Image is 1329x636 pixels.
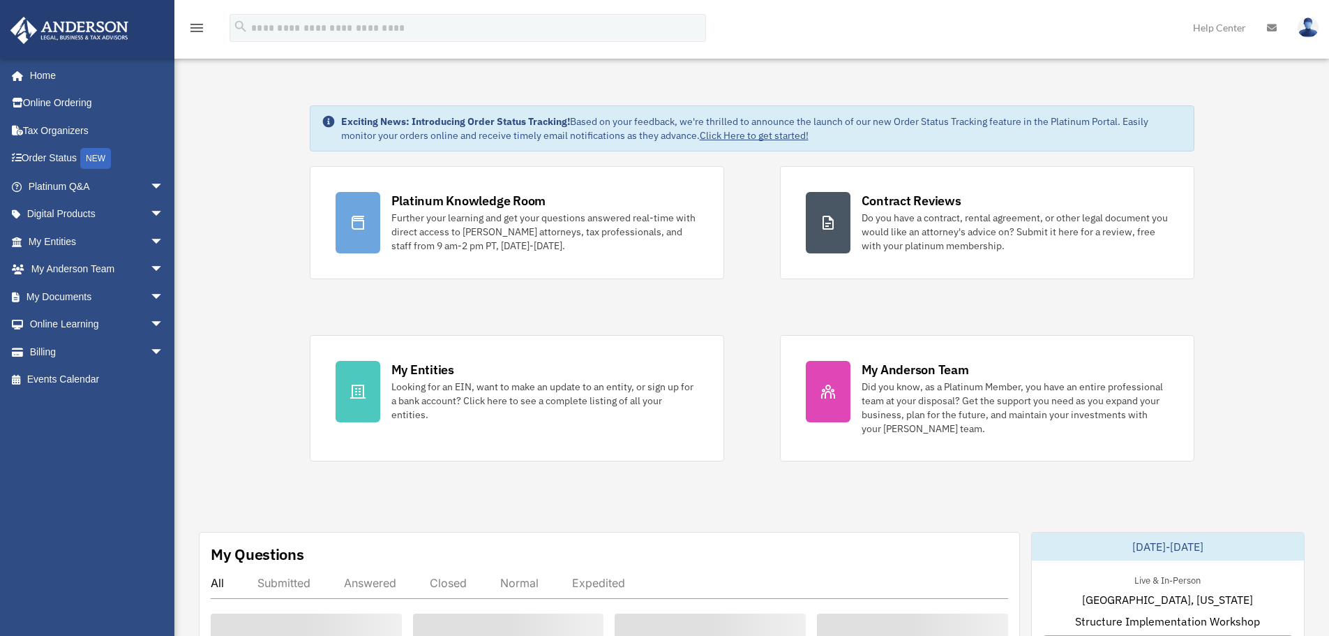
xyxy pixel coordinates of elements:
div: Submitted [257,576,310,590]
div: My Anderson Team [862,361,969,378]
a: Billingarrow_drop_down [10,338,185,366]
div: Further your learning and get your questions answered real-time with direct access to [PERSON_NAM... [391,211,698,253]
a: Order StatusNEW [10,145,185,173]
a: Online Learningarrow_drop_down [10,311,185,339]
div: Closed [430,576,467,590]
span: arrow_drop_down [150,228,178,256]
a: Home [10,61,178,89]
div: Normal [500,576,539,590]
a: Digital Productsarrow_drop_down [10,200,185,228]
div: Expedited [572,576,625,590]
span: arrow_drop_down [150,311,178,339]
img: User Pic [1298,17,1319,38]
div: Based on your feedback, we're thrilled to announce the launch of our new Order Status Tracking fe... [341,114,1182,142]
div: Looking for an EIN, want to make an update to an entity, or sign up for a bank account? Click her... [391,380,698,422]
div: Did you know, as a Platinum Member, you have an entire professional team at your disposal? Get th... [862,380,1169,436]
i: menu [188,20,205,36]
div: Platinum Knowledge Room [391,192,546,209]
div: Contract Reviews [862,192,961,209]
a: Click Here to get started! [700,129,809,142]
a: My Entitiesarrow_drop_down [10,228,185,256]
span: arrow_drop_down [150,338,178,367]
div: Live & In-Person [1123,572,1212,586]
strong: Exciting News: Introducing Order Status Tracking! [341,115,570,128]
a: Platinum Q&Aarrow_drop_down [10,172,185,200]
span: Structure Implementation Workshop [1075,613,1260,630]
a: My Anderson Team Did you know, as a Platinum Member, you have an entire professional team at your... [780,335,1194,461]
a: Contract Reviews Do you have a contract, rental agreement, or other legal document you would like... [780,166,1194,279]
div: My Entities [391,361,454,378]
div: [DATE]-[DATE] [1032,533,1304,561]
div: My Questions [211,544,304,565]
a: Platinum Knowledge Room Further your learning and get your questions answered real-time with dire... [310,166,724,279]
a: Online Ordering [10,89,185,117]
a: My Documentsarrow_drop_down [10,283,185,311]
span: arrow_drop_down [150,200,178,229]
span: arrow_drop_down [150,283,178,311]
i: search [233,19,248,34]
a: My Entities Looking for an EIN, want to make an update to an entity, or sign up for a bank accoun... [310,335,724,461]
div: NEW [80,148,111,169]
a: My Anderson Teamarrow_drop_down [10,256,185,283]
a: Tax Organizers [10,117,185,145]
div: Answered [344,576,396,590]
span: [GEOGRAPHIC_DATA], [US_STATE] [1082,591,1253,608]
a: menu [188,24,205,36]
img: Anderson Advisors Platinum Portal [6,17,133,44]
span: arrow_drop_down [150,172,178,201]
span: arrow_drop_down [150,256,178,284]
div: Do you have a contract, rental agreement, or other legal document you would like an attorney's ad... [862,211,1169,253]
a: Events Calendar [10,366,185,394]
div: All [211,576,224,590]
